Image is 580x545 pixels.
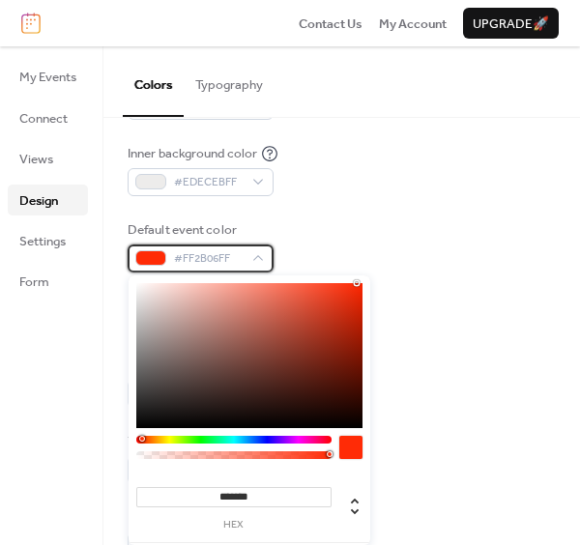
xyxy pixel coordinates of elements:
span: My Account [379,14,447,34]
div: Inner background color [128,144,257,163]
img: logo [21,13,41,34]
span: Form [19,272,49,292]
a: Connect [8,102,88,133]
a: Views [8,143,88,174]
span: #FFFFFFFF [174,97,243,116]
button: Colors [123,46,184,116]
span: My Events [19,68,76,87]
label: hex [136,520,332,531]
a: Settings [8,225,88,256]
a: My Events [8,61,88,92]
span: Views [19,150,53,169]
span: Contact Us [299,14,362,34]
button: Typography [184,46,275,114]
button: Upgrade🚀 [463,8,559,39]
span: #EDECEBFF [174,173,243,192]
span: Settings [19,232,66,251]
span: Design [19,191,58,211]
a: Design [8,185,88,215]
span: Upgrade 🚀 [473,14,549,34]
a: Contact Us [299,14,362,33]
span: Connect [19,109,68,129]
a: Form [8,266,88,297]
a: My Account [379,14,447,33]
span: #FF2B06FF [174,249,243,269]
div: Default event color [128,220,270,240]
